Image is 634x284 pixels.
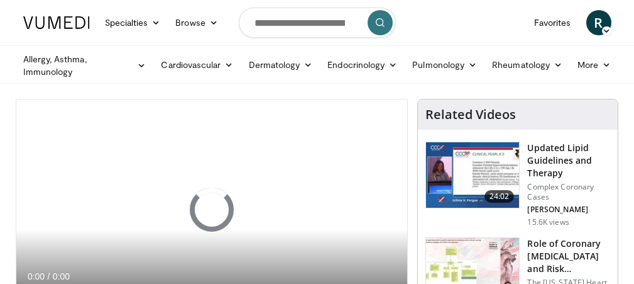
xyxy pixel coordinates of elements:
a: R [586,10,611,35]
h3: Updated Lipid Guidelines and Therapy [527,142,610,179]
a: Dermatology [241,52,320,77]
a: Rheumatology [484,52,570,77]
a: Allergy, Asthma, Immunology [16,53,154,78]
a: Endocrinology [320,52,405,77]
span: 0:00 [53,271,70,281]
p: 15.6K views [527,217,569,227]
span: 24:02 [484,190,515,203]
p: Complex Coronary Cases [527,182,610,202]
p: [PERSON_NAME] [527,205,610,215]
a: 24:02 Updated Lipid Guidelines and Therapy Complex Coronary Cases [PERSON_NAME] 15.6K views [425,142,610,227]
span: 0:00 [28,271,45,281]
a: Browse [168,10,226,35]
h4: Related Videos [425,107,516,122]
a: More [570,52,618,77]
input: Search topics, interventions [239,8,396,38]
img: 77f671eb-9394-4acc-bc78-a9f077f94e00.150x105_q85_crop-smart_upscale.jpg [426,142,519,208]
a: Favorites [527,10,579,35]
span: / [48,271,50,281]
a: Specialties [97,10,168,35]
h3: Role of Coronary [MEDICAL_DATA] and Risk Stratification [527,237,610,275]
img: VuMedi Logo [23,16,90,29]
a: Cardiovascular [153,52,241,77]
a: Pulmonology [405,52,484,77]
